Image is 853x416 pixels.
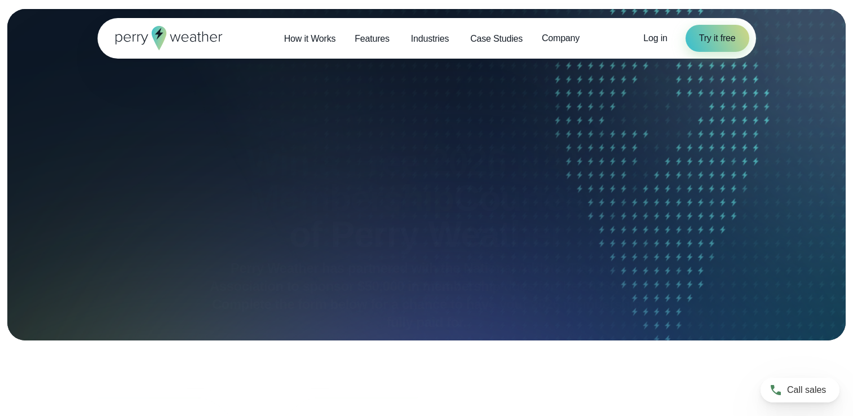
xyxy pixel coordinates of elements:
[643,33,667,43] span: Log in
[643,32,667,45] a: Log in
[761,378,839,402] a: Call sales
[787,383,826,397] span: Call sales
[699,32,736,45] span: Try it free
[542,32,580,45] span: Company
[461,27,532,50] a: Case Studies
[284,32,336,46] span: How it Works
[275,27,346,50] a: How it Works
[686,25,749,52] a: Try it free
[470,32,523,46] span: Case Studies
[355,32,390,46] span: Features
[411,32,449,46] span: Industries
